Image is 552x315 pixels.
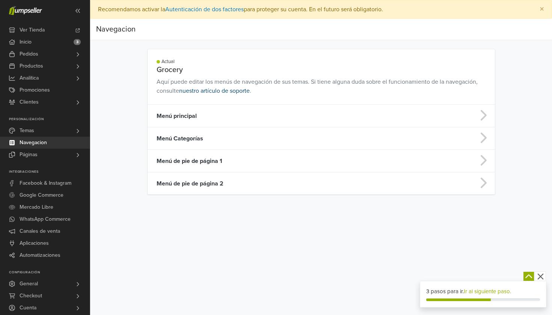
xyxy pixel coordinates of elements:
[20,36,32,48] span: Inicio
[20,225,60,237] span: Canales de venta
[426,287,540,296] div: 3 pasos para ir.
[20,302,36,314] span: Cuenta
[9,170,90,174] p: Integraciones
[157,65,486,74] h5: Grocery
[20,24,45,36] span: Ver Tienda
[20,177,71,189] span: Facebook & Instagram
[157,77,486,95] p: Aquí puede editar los menús de navegación de sus temas. Si tiene alguna duda sobre el funcionamie...
[532,0,552,18] button: Close
[161,58,175,65] small: Actual
[20,213,71,225] span: WhatsApp Commerce
[20,189,63,201] span: Google Commerce
[20,125,34,137] span: Temas
[20,137,47,149] span: Navegacion
[148,105,418,127] td: Menú principal
[148,150,418,172] td: Menú de pie de página 1
[20,48,38,60] span: Pedidos
[20,290,42,302] span: Checkout
[20,237,49,249] span: Aplicaciones
[540,4,544,15] span: ×
[96,22,136,37] div: Navegacion
[9,117,90,122] p: Personalización
[148,127,418,150] td: Menú Categorías
[20,72,39,84] span: Analítica
[179,87,250,95] a: nuestro artículo de soporte
[20,149,38,161] span: Páginas
[20,249,60,261] span: Automatizaciones
[20,96,39,108] span: Clientes
[74,39,81,45] span: 3
[165,6,244,13] a: Autenticación de dos factores
[464,288,511,295] a: Ir al siguiente paso.
[20,60,43,72] span: Productos
[20,278,38,290] span: General
[20,84,50,96] span: Promociones
[9,270,90,275] p: Configuración
[20,201,53,213] span: Mercado Libre
[148,172,418,195] td: Menú de pie de página 2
